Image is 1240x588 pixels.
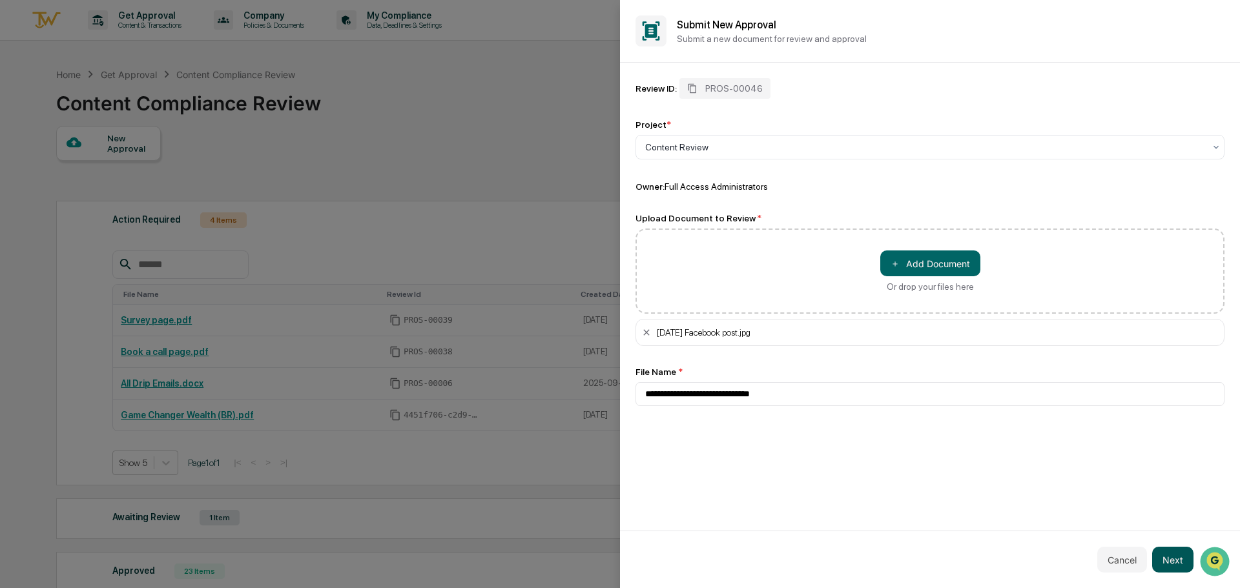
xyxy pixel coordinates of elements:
[705,83,763,94] span: PROS-00046
[2,2,31,31] button: Open customer support
[2,5,31,28] img: f2157a4c-a0d3-4daa-907e-bb6f0de503a5-1751232295721
[635,119,671,130] div: Project
[13,27,235,48] p: How can we help?
[44,99,212,112] div: Start new chat
[1097,547,1147,573] button: Cancel
[677,19,1224,31] h2: Submit New Approval
[26,163,83,176] span: Preclearance
[665,181,768,192] span: Full Access Administrators
[88,157,165,181] a: 🗄️Attestations
[94,164,104,174] div: 🗄️
[8,157,88,181] a: 🖐️Preclearance
[13,99,36,122] img: 1746055101610-c473b297-6a78-478c-a979-82029cc54cd1
[1152,547,1193,573] button: Next
[26,187,81,200] span: Data Lookup
[44,112,163,122] div: We're available if you need us!
[91,218,156,228] a: Powered byPylon
[677,34,1224,44] p: Submit a new document for review and approval
[635,367,1224,377] div: File Name
[8,182,87,205] a: 🔎Data Lookup
[13,164,23,174] div: 🖐️
[657,327,1219,338] div: [DATE] Facebook post.jpg
[129,219,156,228] span: Pylon
[635,83,677,94] div: Review ID:
[107,163,160,176] span: Attestations
[635,181,665,192] span: Owner:
[891,258,900,270] span: ＋
[13,188,23,199] div: 🔎
[887,281,974,292] div: Or drop your files here
[635,213,1224,223] div: Upload Document to Review
[220,103,235,118] button: Start new chat
[880,250,980,276] button: Or drop your files here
